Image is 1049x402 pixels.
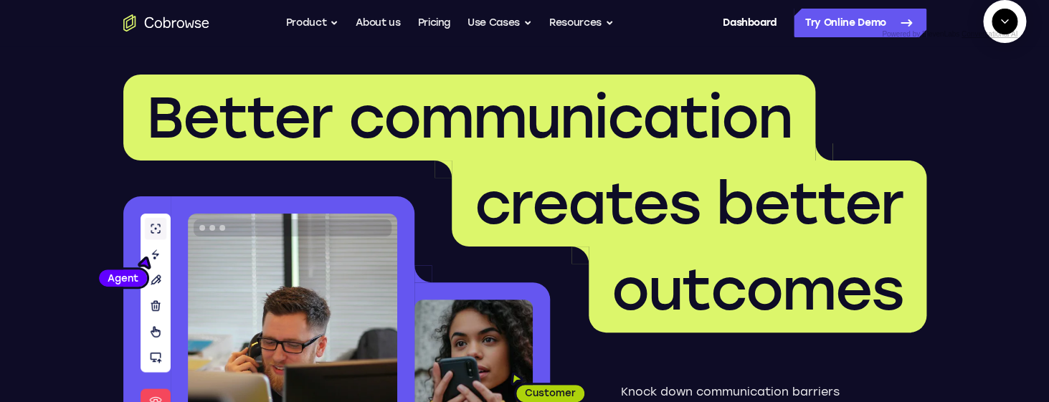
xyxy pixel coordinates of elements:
a: Pricing [417,9,450,37]
a: Try Online Demo [794,9,926,37]
button: Product [286,9,339,37]
a: Dashboard [723,9,777,37]
a: About us [356,9,400,37]
span: creates better [475,169,903,238]
button: Use Cases [467,9,532,37]
a: Go to the home page [123,14,209,32]
span: Better communication [146,83,792,152]
button: Resources [549,9,614,37]
span: outcomes [612,255,903,324]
